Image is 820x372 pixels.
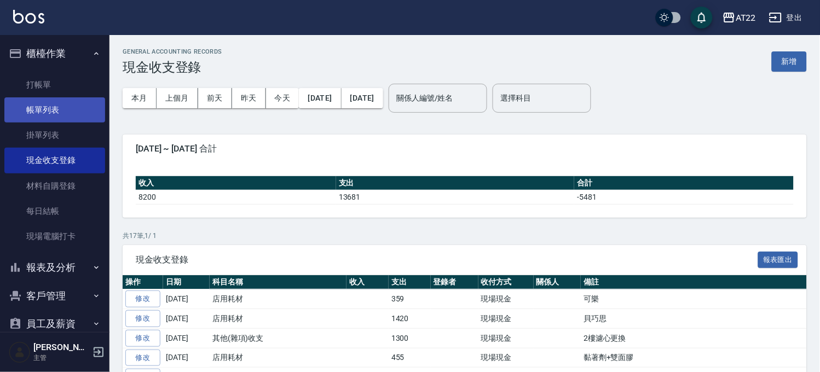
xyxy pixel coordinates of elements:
th: 登錄者 [431,275,478,289]
th: 收入 [136,176,336,190]
a: 報表匯出 [758,254,799,264]
a: 現金收支登錄 [4,148,105,173]
a: 材料自購登錄 [4,173,105,199]
button: 客戶管理 [4,282,105,310]
button: [DATE] [342,88,383,108]
h5: [PERSON_NAME] [33,342,89,353]
button: 新增 [772,51,807,72]
a: 修改 [125,330,160,347]
th: 合計 [574,176,794,190]
p: 共 17 筆, 1 / 1 [123,231,807,241]
td: -5481 [574,190,794,204]
button: 昨天 [232,88,266,108]
td: 13681 [336,190,575,204]
button: [DATE] [299,88,341,108]
button: 今天 [266,88,299,108]
th: 收入 [347,275,389,289]
td: 455 [389,348,431,368]
td: 現場現金 [478,328,534,348]
button: save [691,7,713,28]
th: 支出 [336,176,575,190]
th: 科目名稱 [210,275,347,289]
button: 登出 [765,8,807,28]
td: 359 [389,289,431,309]
td: 現場現金 [478,309,534,329]
td: 1300 [389,328,431,348]
p: 主管 [33,353,89,363]
button: 櫃檯作業 [4,39,105,68]
a: 修改 [125,290,160,307]
span: [DATE] ~ [DATE] 合計 [136,143,794,154]
td: 1420 [389,309,431,329]
td: 店用耗材 [210,289,347,309]
img: Logo [13,10,44,24]
a: 每日結帳 [4,199,105,224]
th: 日期 [163,275,210,289]
button: 上個月 [157,88,198,108]
th: 關係人 [534,275,581,289]
a: 新增 [772,56,807,66]
button: 報表及分析 [4,253,105,282]
td: 現場現金 [478,348,534,368]
td: 店用耗材 [210,348,347,368]
a: 修改 [125,310,160,327]
td: [DATE] [163,328,210,348]
button: 員工及薪資 [4,310,105,338]
button: 報表匯出 [758,252,799,269]
a: 打帳單 [4,72,105,97]
a: 帳單列表 [4,97,105,123]
a: 修改 [125,350,160,367]
button: 前天 [198,88,232,108]
img: Person [9,341,31,363]
th: 支出 [389,275,431,289]
td: 店用耗材 [210,309,347,329]
td: 其他(雜項)收支 [210,328,347,348]
span: 現金收支登錄 [136,254,758,265]
td: [DATE] [163,348,210,368]
td: 現場現金 [478,289,534,309]
button: AT22 [718,7,760,29]
div: AT22 [736,11,756,25]
th: 收付方式 [478,275,534,289]
td: [DATE] [163,309,210,329]
td: [DATE] [163,289,210,309]
th: 操作 [123,275,163,289]
td: 8200 [136,190,336,204]
button: 本月 [123,88,157,108]
h3: 現金收支登錄 [123,60,222,75]
a: 現場電腦打卡 [4,224,105,249]
a: 掛單列表 [4,123,105,148]
h2: GENERAL ACCOUNTING RECORDS [123,48,222,55]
